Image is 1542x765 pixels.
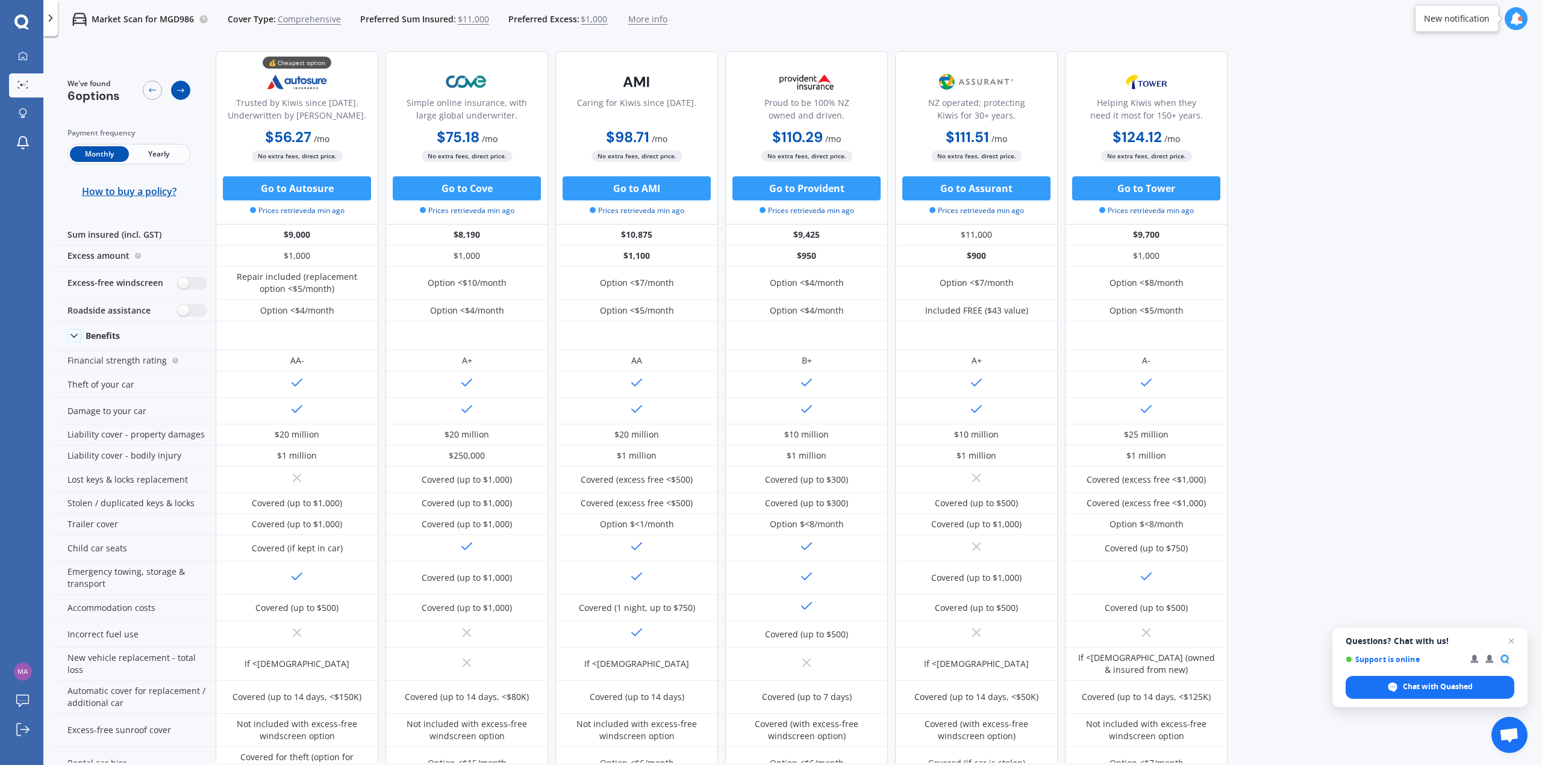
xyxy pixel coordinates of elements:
div: Repair included (replacement option <$5/month) [225,271,369,295]
div: Covered (up to $1,000) [422,602,512,614]
span: No extra fees, direct price. [761,150,852,162]
div: Stolen / duplicated keys & locks [53,493,216,514]
div: $20 million [614,429,659,441]
span: Cover Type: [228,13,276,25]
div: Covered (up to $1,000) [422,497,512,509]
div: Trailer cover [53,514,216,535]
div: Option $<8/month [1110,518,1184,530]
div: $250,000 [449,450,485,462]
div: Covered (up to 7 days) [762,691,852,703]
span: No extra fees, direct price. [931,150,1022,162]
span: / mo [1164,133,1180,144]
div: $1,100 [555,246,718,267]
div: Covered (up to 14 days, <$150K) [233,691,361,703]
div: Theft of your car [53,371,216,398]
div: Option <$7/month [940,277,1014,289]
span: Questions? Chat with us! [1346,636,1514,646]
div: If <[DEMOGRAPHIC_DATA] [924,658,1029,670]
div: $20 million [445,429,489,441]
div: Covered (up to $500) [765,628,848,640]
span: No extra fees, direct price. [592,150,682,162]
div: Covered (up to 14 days) [590,691,684,703]
div: Excess amount [53,246,216,267]
div: Included FREE ($43 value) [925,305,1028,317]
div: Covered (excess free <$500) [581,497,693,509]
div: $950 [725,246,888,267]
div: Covered (excess free <$1,000) [1087,497,1206,509]
div: $1 million [957,450,996,462]
div: Covered (up to $500) [1105,602,1188,614]
div: A+ [972,355,982,367]
div: Option <$10/month [428,277,507,289]
div: Covered (up to $500) [935,497,1018,509]
div: If <[DEMOGRAPHIC_DATA] [584,658,689,670]
div: Option <$4/month [770,277,844,289]
img: Tower.webp [1107,67,1186,97]
div: $1 million [787,450,826,462]
div: Damage to your car [53,398,216,424]
div: Trusted by Kiwis since [DATE]. Underwritten by [PERSON_NAME]. [226,96,368,126]
span: Prices retrieved a min ago [1099,205,1194,216]
button: Go to AMI [563,176,711,200]
div: Covered (with excess-free windscreen option) [734,718,879,742]
span: Prices retrieved a min ago [929,205,1024,216]
div: NZ operated; protecting Kiwis for 30+ years. [905,96,1047,126]
div: $9,425 [725,225,888,246]
span: Prices retrieved a min ago [590,205,684,216]
div: Option <$4/month [430,305,504,317]
span: Prices retrieved a min ago [420,205,514,216]
div: If <[DEMOGRAPHIC_DATA] (owned & insured from new) [1074,652,1219,676]
div: $9,700 [1065,225,1228,246]
div: $25 million [1124,429,1169,441]
div: Helping Kiwis when they need it most for 150+ years. [1075,96,1217,126]
span: / mo [482,133,498,144]
b: $124.12 [1113,128,1162,146]
span: Support is online [1346,655,1462,664]
div: Liability cover - bodily injury [53,445,216,466]
div: Covered (up to $500) [255,602,339,614]
button: Go to Tower [1072,176,1220,200]
div: Not included with excess-free windscreen option [564,718,709,742]
div: Financial strength rating [53,350,216,371]
div: Chat with Quashed [1346,676,1514,699]
span: More info [628,13,667,25]
div: Excess-free sunroof cover [53,714,216,747]
div: Covered (up to $300) [765,497,848,509]
div: Lost keys & locks replacement [53,466,216,493]
span: Preferred Excess: [508,13,579,25]
span: Comprehensive [278,13,341,25]
div: Covered (up to $1,000) [931,518,1022,530]
span: No extra fees, direct price. [422,150,513,162]
div: $20 million [275,429,319,441]
div: $10 million [784,429,829,441]
div: Covered (up to $1,000) [422,518,512,530]
div: $11,000 [895,225,1058,246]
div: Covered (up to 14 days, <$50K) [914,691,1038,703]
span: / mo [825,133,841,144]
span: Prices retrieved a min ago [760,205,854,216]
div: Covered (up to 14 days, <$80K) [405,691,529,703]
div: AA [631,355,642,367]
div: Covered (up to 14 days, <$125K) [1082,691,1211,703]
div: Option <$5/month [1110,305,1184,317]
button: Go to Cove [393,176,541,200]
span: / mo [991,133,1007,144]
div: $1 million [277,450,317,462]
div: Proud to be 100% NZ owned and driven. [735,96,878,126]
div: Covered (excess free <$1,000) [1087,474,1206,486]
div: Caring for Kiwis since [DATE]. [577,96,696,126]
div: $900 [895,246,1058,267]
div: Covered (if kept in car) [252,542,343,554]
div: $9,000 [216,225,378,246]
div: Covered (up to $1,000) [931,572,1022,584]
div: Incorrect fuel use [53,621,216,648]
div: Sum insured (incl. GST) [53,225,216,246]
div: $1,000 [1065,246,1228,267]
div: Option $<1/month [600,518,674,530]
span: Chat with Quashed [1403,681,1473,692]
span: Preferred Sum Insured: [360,13,456,25]
div: Option <$4/month [770,305,844,317]
div: Not included with excess-free windscreen option [395,718,539,742]
div: Option <$7/month [600,277,674,289]
span: $11,000 [458,13,489,25]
